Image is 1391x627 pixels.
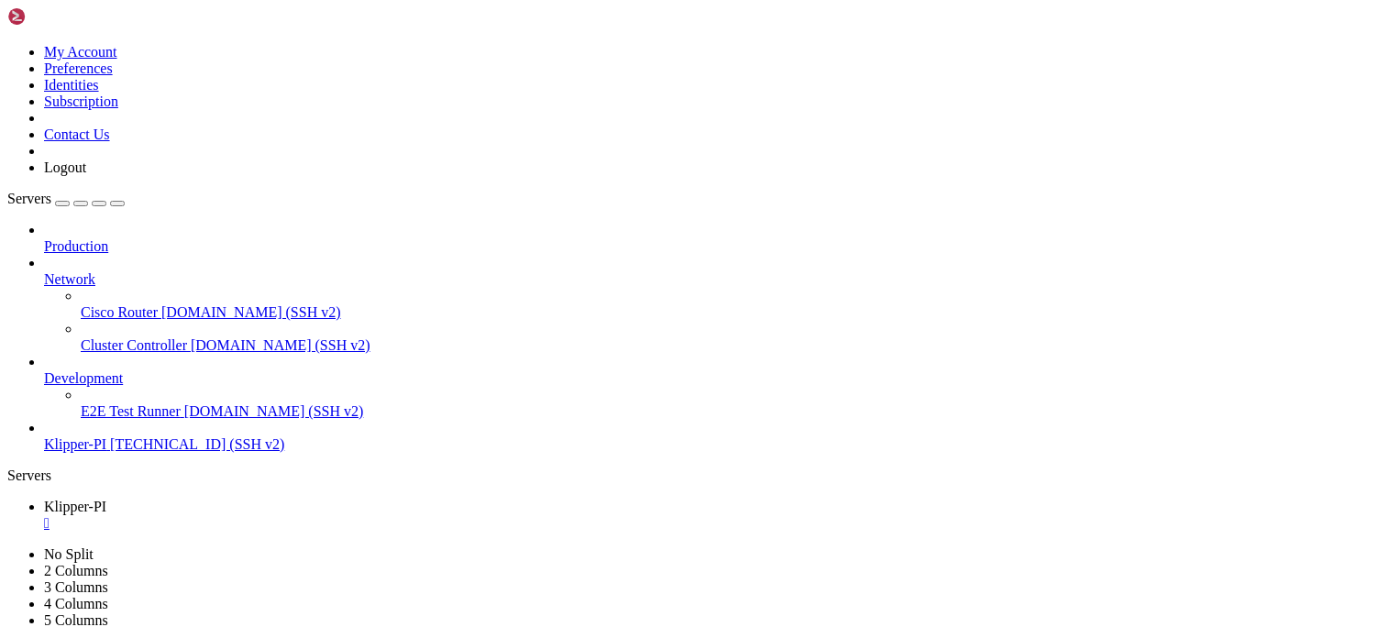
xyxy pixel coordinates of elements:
[81,304,1384,321] a: Cisco Router [DOMAIN_NAME] (SSH v2)
[44,499,106,514] span: Klipper-PI
[44,354,1384,420] li: Development
[81,337,1384,354] a: Cluster Controller [DOMAIN_NAME] (SSH v2)
[44,499,1384,532] a: Klipper-PI
[44,159,86,175] a: Logout
[191,337,370,353] span: [DOMAIN_NAME] (SSH v2)
[7,467,1384,484] div: Servers
[81,321,1384,354] li: Cluster Controller [DOMAIN_NAME] (SSH v2)
[44,420,1384,453] li: Klipper-PI [TECHNICAL_ID] (SSH v2)
[81,288,1384,321] li: Cisco Router [DOMAIN_NAME] (SSH v2)
[44,238,1384,255] a: Production
[44,60,113,76] a: Preferences
[81,403,1384,420] a: E2E Test Runner [DOMAIN_NAME] (SSH v2)
[44,563,108,578] a: 2 Columns
[44,255,1384,354] li: Network
[44,238,108,254] span: Production
[44,579,108,595] a: 3 Columns
[7,7,1154,24] x-row: Connection timed out
[161,304,341,320] span: [DOMAIN_NAME] (SSH v2)
[81,337,187,353] span: Cluster Controller
[184,403,364,419] span: [DOMAIN_NAME] (SSH v2)
[44,596,108,611] a: 4 Columns
[44,222,1384,255] li: Production
[81,304,158,320] span: Cisco Router
[7,191,51,206] span: Servers
[44,271,1384,288] a: Network
[44,436,106,452] span: Klipper-PI
[44,515,1384,532] a: 
[44,370,1384,387] a: Development
[44,546,94,562] a: No Split
[81,387,1384,420] li: E2E Test Runner [DOMAIN_NAME] (SSH v2)
[81,403,181,419] span: E2E Test Runner
[7,191,125,206] a: Servers
[44,370,123,386] span: Development
[44,77,99,93] a: Identities
[44,93,118,109] a: Subscription
[44,436,1384,453] a: Klipper-PI [TECHNICAL_ID] (SSH v2)
[44,271,95,287] span: Network
[44,126,110,142] a: Contact Us
[110,436,284,452] span: [TECHNICAL_ID] (SSH v2)
[44,44,117,60] a: My Account
[7,24,15,40] div: (0, 1)
[7,7,113,26] img: Shellngn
